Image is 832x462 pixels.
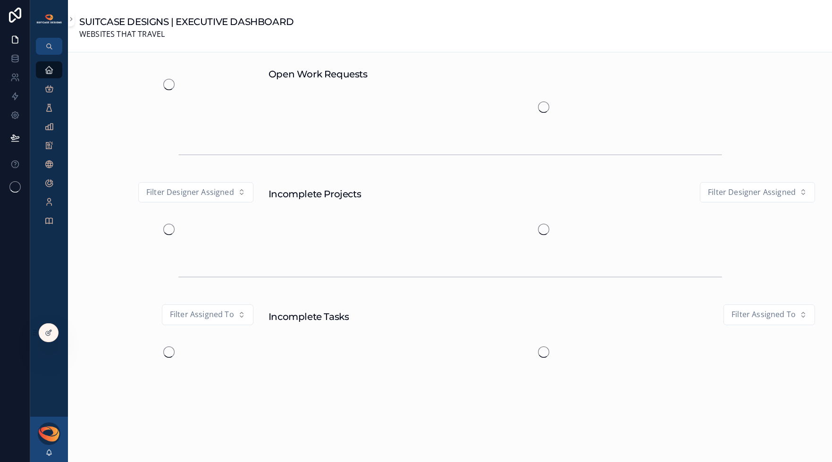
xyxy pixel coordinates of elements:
button: Select Button [162,304,253,325]
h1: Incomplete Tasks [269,310,349,323]
h1: SUITCASE DESIGNS | EXECUTIVE DASHBOARD [79,15,294,28]
h1: Incomplete Projects [269,187,361,201]
button: Select Button [723,304,815,325]
span: Filter Designer Assigned [146,186,234,199]
span: Filter Designer Assigned [708,186,796,199]
button: Select Button [138,182,253,203]
div: scrollable content [30,55,68,242]
span: Filter Assigned To [170,309,234,321]
span: Filter Assigned To [731,309,796,321]
button: Select Button [700,182,815,203]
h1: Open Work Requests [269,67,368,81]
span: WEBSITES THAT TRAVEL [79,28,294,41]
img: App logo [36,14,62,24]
